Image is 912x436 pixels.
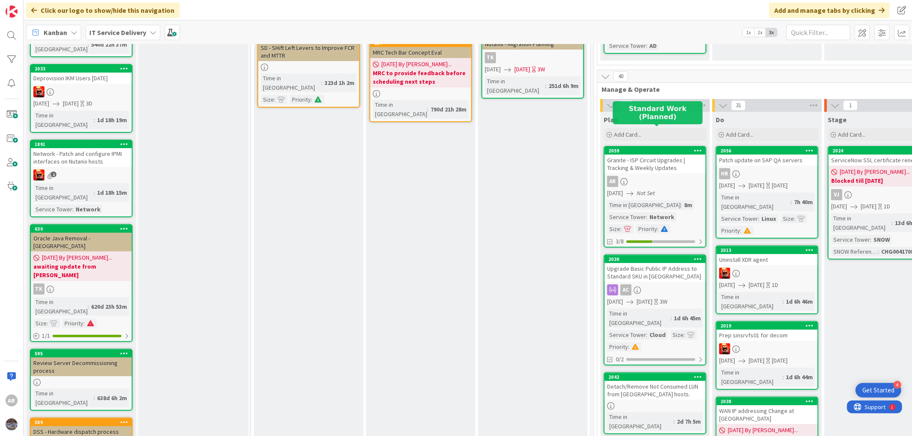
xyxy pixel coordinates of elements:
[607,342,628,351] div: Priority
[792,197,815,207] div: 7h 40m
[89,40,129,49] div: 540d 22h 37m
[31,418,132,426] div: 589
[684,330,685,339] span: :
[758,214,759,223] span: :
[717,246,818,254] div: 2013
[616,105,699,121] h5: Standard Work (Planned)
[18,1,39,12] span: Support
[35,226,132,232] div: 630
[607,412,673,431] div: Time in [GEOGRAPHIC_DATA]
[322,78,357,88] div: 323d 1h 2m
[719,281,735,290] span: [DATE]
[481,30,584,99] a: Nutanix - Migration PlanningTK[DATE][DATE]3WTime in [GEOGRAPHIC_DATA]:251d 6h 9m
[42,331,50,340] span: 1 / 1
[717,405,818,424] div: WAN IP addressing Change at [GEOGRAPHIC_DATA]
[716,115,724,124] span: Do
[831,214,891,232] div: Time in [GEOGRAPHIC_DATA]
[30,64,133,133] a: 2033Deprovision IKM Users [DATE]VN[DATE][DATE]3DTime in [GEOGRAPHIC_DATA]:1d 18h 19m
[657,224,658,234] span: :
[717,268,818,279] div: VN
[831,202,847,211] span: [DATE]
[717,147,818,166] div: 2056Patch update on SAP QA servers
[72,205,74,214] span: :
[637,189,655,197] i: Not Set
[261,73,321,92] div: Time in [GEOGRAPHIC_DATA]
[720,148,818,154] div: 2056
[35,66,132,72] div: 2033
[716,246,818,314] a: 2013Uninstall XDR agentVN[DATE][DATE]1DTime in [GEOGRAPHIC_DATA]:1d 6h 46m
[485,52,496,63] div: TK
[894,381,901,389] div: 4
[717,254,818,265] div: Uninstall XDR agent
[605,255,705,282] div: 2030Upgrade Basic Public IP Address to Standard SKU in [GEOGRAPHIC_DATA]
[766,28,777,37] span: 3x
[31,86,132,97] div: VN
[791,197,792,207] span: :
[608,148,705,154] div: 2059
[614,131,641,138] span: Add Card...
[31,73,132,84] div: Deprovision IKM Users [DATE]
[828,115,847,124] span: Stage
[660,297,667,306] div: 3W
[607,212,646,222] div: Service Tower
[311,95,312,104] span: :
[614,71,628,82] span: 40
[719,356,735,365] span: [DATE]
[95,188,129,197] div: 1d 18h 15m
[6,395,18,407] div: AR
[884,202,890,211] div: 1D
[719,343,730,354] img: VN
[33,205,72,214] div: Service Tower
[891,218,893,228] span: :
[720,247,818,253] div: 2013
[731,100,746,111] span: 31
[33,170,44,181] img: VN
[546,81,581,91] div: 251d 6h 9m
[31,284,132,295] div: TK
[95,115,129,125] div: 1d 18h 19m
[370,47,471,58] div: MRC Tech Bar Concept Eval
[717,155,818,166] div: Patch update on SAP QA servers
[42,253,112,262] span: [DATE] By [PERSON_NAME]...
[719,226,740,235] div: Priority
[605,255,705,263] div: 2030
[772,281,778,290] div: 1D
[861,202,877,211] span: [DATE]
[637,297,652,306] span: [DATE]
[89,28,146,37] b: IT Service Delivery
[381,60,452,69] span: [DATE] By [PERSON_NAME]...
[717,322,818,330] div: 2019
[772,181,788,190] div: [DATE]
[616,237,624,246] span: 3/8
[719,268,730,279] img: VN
[31,148,132,167] div: Network - Patch and configure IPMI interfaces on Nutanix hosts
[31,233,132,252] div: Oracle Java Removal - [GEOGRAPHIC_DATA]
[6,6,18,18] img: Visit kanbanzone.com
[719,168,730,179] div: HR
[83,319,85,328] span: :
[545,81,546,91] span: :
[605,263,705,282] div: Upgrade Basic Public IP Address to Standard SKU in [GEOGRAPHIC_DATA]
[30,140,133,217] a: 1891Network - Patch and configure IPMI interfaces on Nutanix hostsVNTime in [GEOGRAPHIC_DATA]:1d ...
[31,140,132,167] div: 1891Network - Patch and configure IPMI interfaces on Nutanix hosts
[862,386,894,395] div: Get Started
[838,131,865,138] span: Add Card...
[878,247,879,256] span: :
[605,147,705,173] div: 2059Granite - ISP Circuit Upgrades | Tracking & Weekly Updates
[620,284,632,296] div: AC
[719,193,791,211] div: Time in [GEOGRAPHIC_DATA]
[373,69,469,86] b: MRC to provide feedback before scheduling next steps
[485,65,501,74] span: [DATE]
[33,86,44,97] img: VN
[62,319,83,328] div: Priority
[428,105,469,114] div: 790d 21h 28m
[856,383,901,398] div: Open Get Started checklist, remaining modules: 4
[628,342,629,351] span: :
[831,235,870,244] div: Service Tower
[749,181,764,190] span: [DATE]
[604,146,706,248] a: 2059Granite - ISP Circuit Upgrades | Tracking & Weekly UpdatesAR[DATE]Not SetTime in [GEOGRAPHIC_...
[427,105,428,114] span: :
[258,42,359,61] div: SD - SHift Left Levers to Improve FCR and MTTR
[681,200,682,210] span: :
[607,224,620,234] div: Size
